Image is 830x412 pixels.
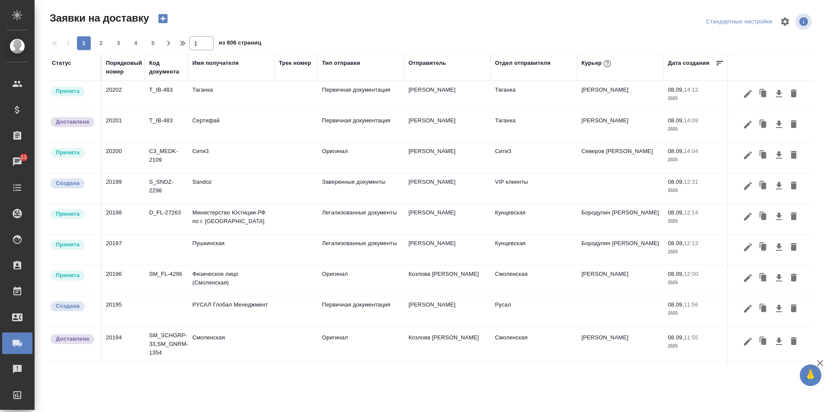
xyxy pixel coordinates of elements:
[668,117,684,124] p: 08.09,
[491,235,577,265] td: Кунцевская
[755,147,772,163] button: Клонировать
[577,204,664,234] td: Бородулин [PERSON_NAME]
[491,81,577,112] td: Таганка
[404,173,491,204] td: [PERSON_NAME]
[318,329,404,359] td: Оригинал
[495,59,550,67] div: Отдел отправителя
[491,204,577,234] td: Кунцевская
[50,300,96,312] div: Новая заявка, еще не передана в работу
[102,329,145,359] td: 20194
[188,235,275,265] td: Пушкинская
[668,209,684,216] p: 08.09,
[684,117,698,124] p: 14:09
[404,143,491,173] td: [PERSON_NAME]
[668,179,684,185] p: 08.09,
[404,204,491,234] td: [PERSON_NAME]
[188,173,275,204] td: Sandoz
[129,36,143,50] button: 4
[404,296,491,326] td: [PERSON_NAME]
[404,362,491,392] td: [PERSON_NAME] [PERSON_NAME]
[741,208,755,225] button: Редактировать
[50,116,96,128] div: Документы доставлены, фактическая дата доставки проставиться автоматически
[50,270,96,281] div: Курьер назначен
[491,173,577,204] td: VIP клиенты
[50,147,96,159] div: Курьер назначен
[668,125,724,134] p: 2025
[188,204,275,234] td: Министерство Юстиции РФ по г. [GEOGRAPHIC_DATA]
[50,178,96,189] div: Новая заявка, еще не передана в работу
[149,59,184,76] div: Код документа
[795,13,814,30] span: Посмотреть информацию
[56,148,80,157] p: Принята
[50,208,96,220] div: Курьер назначен
[318,204,404,234] td: Легализованные документы
[668,186,724,195] p: 2025
[404,329,491,359] td: Козлова [PERSON_NAME]
[102,204,145,234] td: 20198
[102,265,145,296] td: 20196
[318,265,404,296] td: Оригинал
[786,333,801,350] button: Удалить
[491,362,577,392] td: Смоленская
[404,112,491,142] td: [PERSON_NAME]
[581,58,613,69] div: Курьер
[755,86,772,102] button: Клонировать
[491,296,577,326] td: Русал
[577,362,664,392] td: [PERSON_NAME]
[684,179,698,185] p: 12:31
[129,39,143,48] span: 4
[668,271,684,277] p: 08.09,
[772,333,786,350] button: Скачать
[684,271,698,277] p: 12:00
[668,278,724,287] p: 2025
[602,58,613,69] button: При выборе курьера статус заявки автоматически поменяется на «Принята»
[684,86,698,93] p: 14:12
[668,217,724,226] p: 2025
[668,240,684,246] p: 08.09,
[741,147,755,163] button: Редактировать
[322,59,360,67] div: Тип отправки
[684,148,698,154] p: 14:04
[775,11,795,32] span: Настроить таблицу
[786,239,801,256] button: Удалить
[94,36,108,50] button: 2
[755,116,772,133] button: Клонировать
[668,148,684,154] p: 08.09,
[741,333,755,350] button: Редактировать
[491,143,577,173] td: Сити3
[741,178,755,194] button: Редактировать
[2,151,32,172] a: 11
[106,59,142,76] div: Порядковый номер
[52,59,71,67] div: Статус
[755,300,772,317] button: Клонировать
[668,248,724,256] p: 2025
[188,265,275,296] td: Физическое лицо (Смоленская)
[786,116,801,133] button: Удалить
[145,265,188,296] td: SM_FL-4296
[772,178,786,194] button: Скачать
[188,329,275,359] td: Смоленская
[188,143,275,173] td: Сити3
[50,239,96,251] div: Курьер назначен
[741,116,755,133] button: Редактировать
[16,153,32,162] span: 11
[772,270,786,286] button: Скачать
[684,334,698,341] p: 11:55
[56,240,80,249] p: Принята
[668,94,724,103] p: 2025
[772,239,786,256] button: Скачать
[668,309,724,318] p: 2025
[786,86,801,102] button: Удалить
[668,86,684,93] p: 08.09,
[741,270,755,286] button: Редактировать
[577,81,664,112] td: [PERSON_NAME]
[219,38,261,50] span: из 806 страниц
[684,209,698,216] p: 12:14
[102,235,145,265] td: 20197
[153,11,173,26] button: Создать
[56,210,80,218] p: Принята
[56,179,80,188] p: Создана
[741,239,755,256] button: Редактировать
[145,112,188,142] td: T_IB-483
[56,271,80,280] p: Принята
